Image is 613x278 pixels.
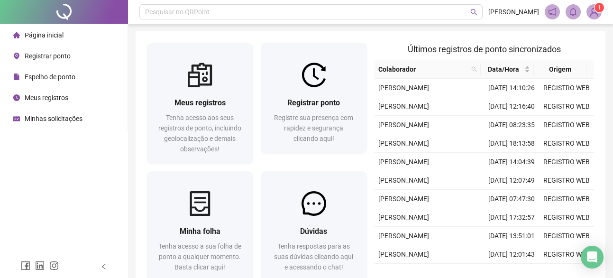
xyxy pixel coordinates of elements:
td: REGISTRO WEB [539,208,594,227]
span: schedule [13,115,20,122]
span: [PERSON_NAME] [378,195,429,203]
span: environment [13,53,20,59]
th: Origem [534,60,587,79]
span: Espelho de ponto [25,73,75,81]
td: [DATE] 18:13:58 [484,134,539,153]
td: [DATE] 12:07:49 [484,171,539,190]
td: [DATE] 17:32:57 [484,208,539,227]
td: REGISTRO WEB [539,79,594,97]
span: [PERSON_NAME] [378,232,429,240]
td: REGISTRO WEB [539,171,594,190]
span: Página inicial [25,31,64,39]
span: linkedin [35,261,45,270]
td: REGISTRO WEB [539,245,594,264]
td: REGISTRO WEB [539,190,594,208]
span: search [469,62,479,76]
span: [PERSON_NAME] [378,102,429,110]
span: [PERSON_NAME] [378,158,429,166]
span: [PERSON_NAME] [378,176,429,184]
span: Tenha respostas para as suas dúvidas clicando aqui e acessando o chat! [274,242,353,271]
span: file [13,74,20,80]
span: Colaborador [378,64,467,74]
span: notification [548,8,557,16]
span: facebook [21,261,30,270]
td: [DATE] 12:01:43 [484,245,539,264]
span: Meus registros [25,94,68,102]
td: REGISTRO WEB [539,116,594,134]
span: clock-circle [13,94,20,101]
span: [PERSON_NAME] [378,84,429,92]
span: [PERSON_NAME] [488,7,539,17]
td: REGISTRO WEB [539,227,594,245]
td: [DATE] 12:16:40 [484,97,539,116]
span: Tenha acesso aos seus registros de ponto, incluindo geolocalização e demais observações! [158,114,241,153]
span: search [471,66,477,72]
td: [DATE] 13:51:01 [484,227,539,245]
td: REGISTRO WEB [539,134,594,153]
span: Minha folha [180,227,220,236]
td: [DATE] 14:10:26 [484,79,539,97]
span: Registrar ponto [25,52,71,60]
span: Minhas solicitações [25,115,82,122]
span: Dúvidas [300,227,327,236]
span: [PERSON_NAME] [378,139,429,147]
span: Meus registros [174,98,226,107]
span: [PERSON_NAME] [378,121,429,129]
span: Registre sua presença com rapidez e segurança clicando aqui! [274,114,353,142]
span: home [13,32,20,38]
div: Open Intercom Messenger [581,246,604,269]
span: [PERSON_NAME] [378,250,429,258]
img: 90515 [587,5,601,19]
span: 1 [598,4,601,11]
td: [DATE] 07:47:30 [484,190,539,208]
td: REGISTRO WEB [539,97,594,116]
a: Registrar pontoRegistre sua presença com rapidez e segurança clicando aqui! [261,43,367,153]
span: instagram [49,261,59,270]
span: search [470,9,477,16]
td: [DATE] 14:04:39 [484,153,539,171]
span: left [101,263,107,270]
a: Meus registrosTenha acesso aos seus registros de ponto, incluindo geolocalização e demais observa... [147,43,253,164]
sup: Atualize o seu contato no menu Meus Dados [595,3,604,12]
span: bell [569,8,577,16]
td: REGISTRO WEB [539,153,594,171]
span: Últimos registros de ponto sincronizados [408,44,561,54]
td: [DATE] 08:23:35 [484,116,539,134]
span: Data/Hora [485,64,522,74]
span: Tenha acesso a sua folha de ponto a qualquer momento. Basta clicar aqui! [158,242,241,271]
span: Registrar ponto [287,98,340,107]
th: Data/Hora [481,60,534,79]
span: [PERSON_NAME] [378,213,429,221]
